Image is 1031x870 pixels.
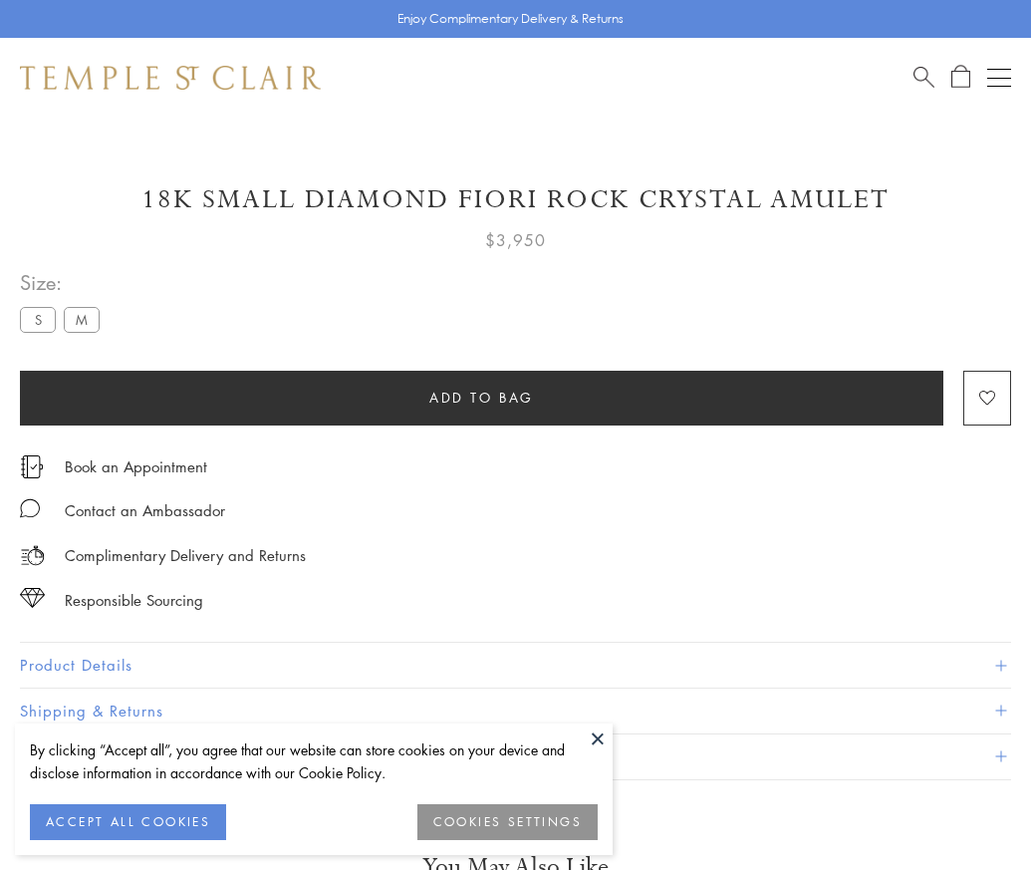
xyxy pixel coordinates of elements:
[987,66,1011,90] button: Open navigation
[30,804,226,840] button: ACCEPT ALL COOKIES
[65,588,203,613] div: Responsible Sourcing
[20,66,321,90] img: Temple St. Clair
[397,9,624,29] p: Enjoy Complimentary Delivery & Returns
[20,307,56,332] label: S
[20,689,1011,733] button: Shipping & Returns
[64,307,100,332] label: M
[20,498,40,518] img: MessageIcon-01_2.svg
[951,65,970,90] a: Open Shopping Bag
[65,543,306,568] p: Complimentary Delivery and Returns
[417,804,598,840] button: COOKIES SETTINGS
[429,387,534,409] span: Add to bag
[20,543,45,568] img: icon_delivery.svg
[485,227,546,253] span: $3,950
[20,182,1011,217] h1: 18K Small Diamond Fiori Rock Crystal Amulet
[65,498,225,523] div: Contact an Ambassador
[65,455,207,477] a: Book an Appointment
[20,266,108,299] span: Size:
[30,738,598,784] div: By clicking “Accept all”, you agree that our website can store cookies on your device and disclos...
[20,643,1011,688] button: Product Details
[20,371,943,426] button: Add to bag
[20,588,45,608] img: icon_sourcing.svg
[20,455,44,478] img: icon_appointment.svg
[913,65,934,90] a: Search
